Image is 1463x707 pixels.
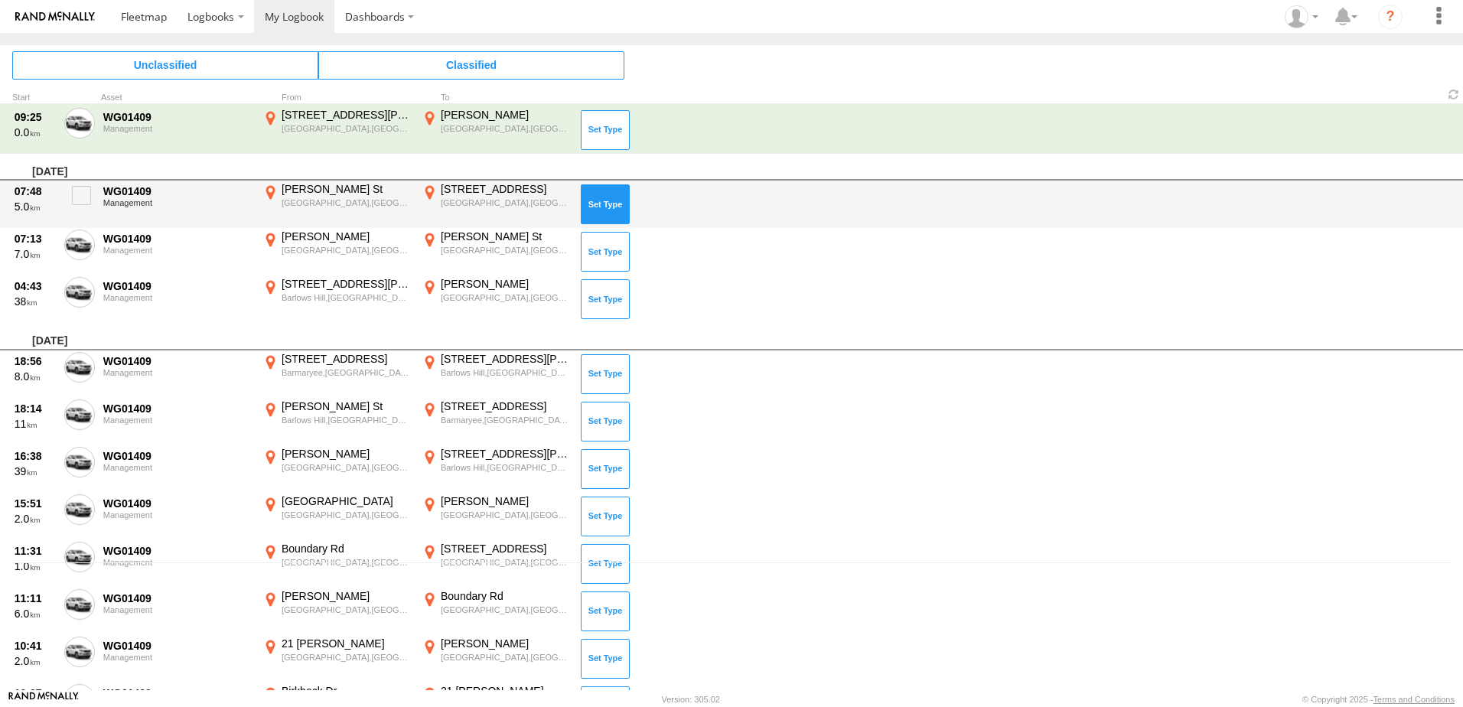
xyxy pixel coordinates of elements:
div: From [260,94,413,102]
span: Click to view Classified Trips [318,51,624,79]
button: Click to Set [581,279,630,319]
span: Refresh [1445,87,1463,102]
div: Management [103,415,252,425]
div: Barlows Hill,[GEOGRAPHIC_DATA] [282,292,411,303]
button: Click to Set [581,354,630,394]
label: Click to View Event Location [260,182,413,226]
div: Management [103,653,252,662]
button: Click to Set [581,232,630,272]
div: 10:27 [15,686,56,700]
div: Management [103,558,252,567]
div: [PERSON_NAME] [441,637,570,650]
label: Click to View Event Location [419,637,572,681]
label: Click to View Event Location [260,277,413,321]
div: WG01409 [103,544,252,558]
div: WG01409 [103,110,252,124]
label: Click to View Event Location [260,542,413,586]
div: Management [103,368,252,377]
div: 18:56 [15,354,56,368]
div: [GEOGRAPHIC_DATA],[GEOGRAPHIC_DATA] [282,652,411,663]
div: 11:11 [15,591,56,605]
a: Visit our Website [8,692,79,707]
div: Craig Lipsey [1279,5,1324,28]
div: [GEOGRAPHIC_DATA],[GEOGRAPHIC_DATA] [441,604,570,615]
div: Boundary Rd [282,542,411,555]
div: 6.0 [15,607,56,621]
div: 39 [15,464,56,478]
label: Click to View Event Location [260,637,413,681]
button: Click to Set [581,544,630,584]
div: [STREET_ADDRESS] [441,542,570,555]
div: [GEOGRAPHIC_DATA],[GEOGRAPHIC_DATA] [282,123,411,134]
label: Click to View Event Location [419,108,572,152]
div: Barlows Hill,[GEOGRAPHIC_DATA] [441,367,570,378]
div: WG01409 [103,497,252,510]
div: 11 [15,417,56,431]
div: 21 [PERSON_NAME] [441,684,570,698]
div: WG01409 [103,354,252,368]
div: [GEOGRAPHIC_DATA],[GEOGRAPHIC_DATA] [441,245,570,256]
label: Click to View Event Location [419,277,572,321]
div: [STREET_ADDRESS][PERSON_NAME] [282,277,411,291]
div: [GEOGRAPHIC_DATA],[GEOGRAPHIC_DATA] [441,557,570,568]
div: WG01409 [103,686,252,700]
div: Click to Sort [12,94,58,102]
div: Management [103,605,252,614]
label: Click to View Event Location [260,589,413,634]
div: Barmaryee,[GEOGRAPHIC_DATA] [282,367,411,378]
div: Management [103,124,252,133]
div: 18:14 [15,402,56,415]
div: 7.0 [15,247,56,261]
label: Click to View Event Location [260,447,413,491]
span: Click to view Unclassified Trips [12,51,318,79]
div: © Copyright 2025 - [1302,695,1455,704]
label: Click to View Event Location [260,494,413,539]
div: To [419,94,572,102]
div: Barmaryee,[GEOGRAPHIC_DATA] [441,415,570,425]
label: Click to View Event Location [260,108,413,152]
label: Click to View Event Location [419,399,572,444]
div: [STREET_ADDRESS] [282,352,411,366]
div: [PERSON_NAME] [441,494,570,508]
div: [STREET_ADDRESS][PERSON_NAME] [441,447,570,461]
div: 21 [PERSON_NAME] [282,637,411,650]
i: ? [1378,5,1403,29]
div: [STREET_ADDRESS] [441,182,570,196]
div: [GEOGRAPHIC_DATA],[GEOGRAPHIC_DATA] [441,197,570,208]
div: [PERSON_NAME] St [282,182,411,196]
div: 2.0 [15,512,56,526]
div: WG01409 [103,402,252,415]
div: Management [103,510,252,520]
div: Birkbeck Dr [282,684,411,698]
button: Click to Set [581,591,630,631]
div: Management [103,246,252,255]
div: 15:51 [15,497,56,510]
label: Click to View Event Location [419,352,572,396]
div: [PERSON_NAME] St [441,230,570,243]
button: Click to Set [581,449,630,489]
div: WG01409 [103,449,252,463]
div: 09:25 [15,110,56,124]
a: Terms and Conditions [1373,695,1455,704]
button: Click to Set [581,402,630,441]
img: rand-logo.svg [15,11,95,22]
div: 5.0 [15,200,56,213]
div: 04:43 [15,279,56,293]
label: Click to View Event Location [260,399,413,444]
button: Click to Set [581,184,630,224]
div: [GEOGRAPHIC_DATA],[GEOGRAPHIC_DATA] [441,652,570,663]
div: [PERSON_NAME] St [282,399,411,413]
div: 07:13 [15,232,56,246]
div: [PERSON_NAME] [441,108,570,122]
div: [GEOGRAPHIC_DATA],[GEOGRAPHIC_DATA] [441,510,570,520]
div: Asset [101,94,254,102]
div: WG01409 [103,639,252,653]
div: [GEOGRAPHIC_DATA],[GEOGRAPHIC_DATA] [441,123,570,134]
label: Click to View Event Location [419,182,572,226]
label: Click to View Event Location [419,542,572,586]
div: 07:48 [15,184,56,198]
div: WG01409 [103,279,252,293]
div: WG01409 [103,184,252,198]
div: 10:41 [15,639,56,653]
div: Management [103,293,252,302]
